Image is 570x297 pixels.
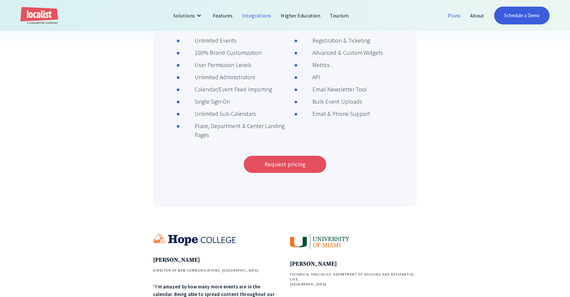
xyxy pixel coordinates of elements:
[290,272,417,287] h4: TECHNICAL SPECIALIST, DEPARTMENT OF HOUSING AND RESIDENTIAL LIFE, [GEOGRAPHIC_DATA]
[298,36,370,45] div: Registration & Ticketing
[443,8,465,23] a: Plans
[298,60,330,69] div: Metrics
[465,8,489,23] a: About
[237,8,276,23] a: Integrations
[290,234,349,249] img: University of Miami logo
[244,156,326,173] a: Request pricing
[180,48,262,57] div: 100% Brand Customization
[298,48,383,57] div: Advanced & Custom Widgets
[298,109,370,118] div: Email & Phone Support
[153,268,280,273] h4: DIRECTOR OF WEB COMMUNICATIONS, [GEOGRAPHIC_DATA]
[180,121,289,139] div: Place, Department & Center Landing Pages
[173,12,195,19] div: Solutions
[298,73,320,82] div: API
[168,8,208,23] div: Solutions
[153,256,200,264] strong: [PERSON_NAME]
[180,85,272,94] div: Calendar/Event Feed Importing
[153,234,236,245] img: Hope College logo
[180,36,237,45] div: Unlimited Events
[325,8,354,23] a: Tourism
[180,97,230,106] div: Single Sign-On
[20,7,58,24] a: home
[276,8,325,23] a: Higher Education
[180,60,252,69] div: User Permission Levels
[208,8,237,23] a: Features
[494,7,550,24] a: Schedule a Demo
[298,85,367,94] div: Email Newsletter Tool
[298,97,362,106] div: Bulk Event Uploads
[180,109,256,118] div: Unlimited Sub-Calendars
[290,260,337,268] strong: [PERSON_NAME]
[180,73,256,82] div: Unlimited Administrators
